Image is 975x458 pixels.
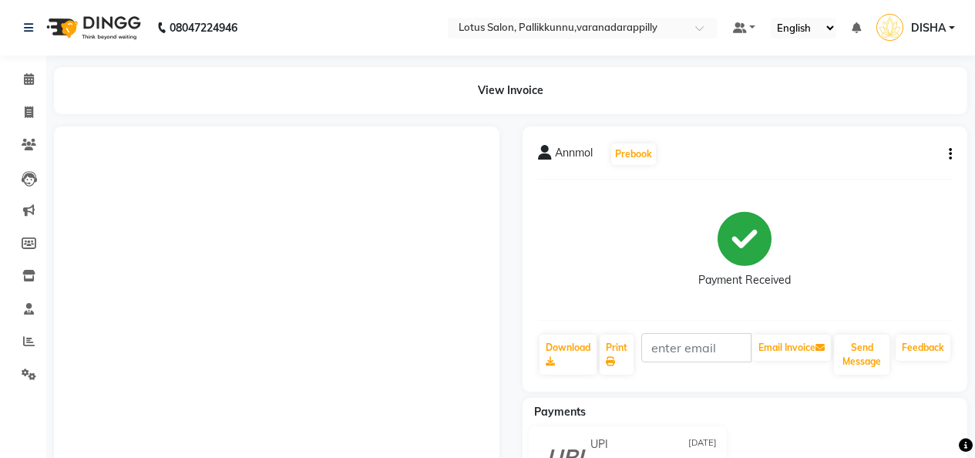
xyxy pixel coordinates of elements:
span: DISHA [911,20,946,36]
div: View Invoice [54,67,967,114]
b: 08047224946 [170,6,237,49]
button: Send Message [834,335,889,375]
a: Feedback [896,335,950,361]
span: UPI [590,436,608,453]
a: Download [540,335,597,375]
span: Annmol [555,145,593,167]
button: Prebook [611,143,656,165]
div: Payment Received [698,272,791,288]
img: DISHA [876,14,903,41]
span: Payments [534,405,586,419]
img: logo [39,6,145,49]
input: enter email [641,333,752,362]
a: Print [600,335,634,375]
span: [DATE] [688,436,717,453]
button: Email Invoice [752,335,831,361]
